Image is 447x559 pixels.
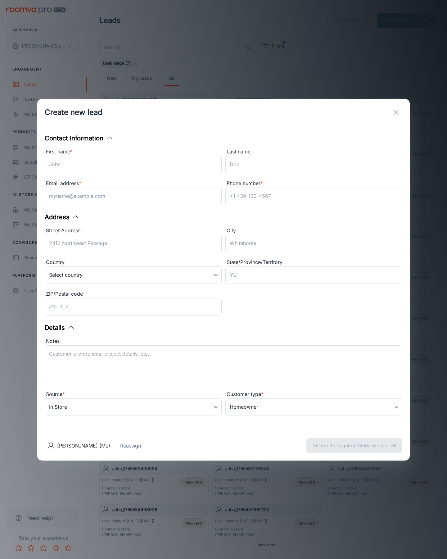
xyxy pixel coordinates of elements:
button: Reassign [120,442,141,449]
input: Whitehorse [225,235,402,252]
button: exit [390,106,402,119]
button: Address [45,212,79,222]
div: City [225,227,402,235]
input: myname@example.com [45,188,222,205]
div: Homeowner [225,398,402,416]
input: +1 439-123-4567 [225,188,402,205]
input: Doe [225,156,402,173]
div: In Store [45,398,222,416]
input: YU [225,266,402,284]
div: Select country [45,266,222,284]
div: Email address [45,180,222,188]
input: J1U 3L7 [45,298,222,316]
input: 2412 Northwest Passage [45,235,222,252]
p: [PERSON_NAME] (Me) [57,442,110,449]
div: Last name [225,148,402,156]
button: Contact Information [45,134,113,143]
div: Customer type [225,390,402,398]
div: Source [45,390,222,398]
div: State/Province/Territory [225,258,402,266]
div: Country [45,258,222,266]
div: Street Address [45,227,222,235]
div: First name [45,148,222,156]
div: ZIP/Postal code [45,290,222,298]
input: John [45,156,222,173]
div: Phone number [225,180,402,188]
button: Details [45,323,75,332]
div: Notes [45,337,402,345]
h1: Create new lead [45,107,102,118]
